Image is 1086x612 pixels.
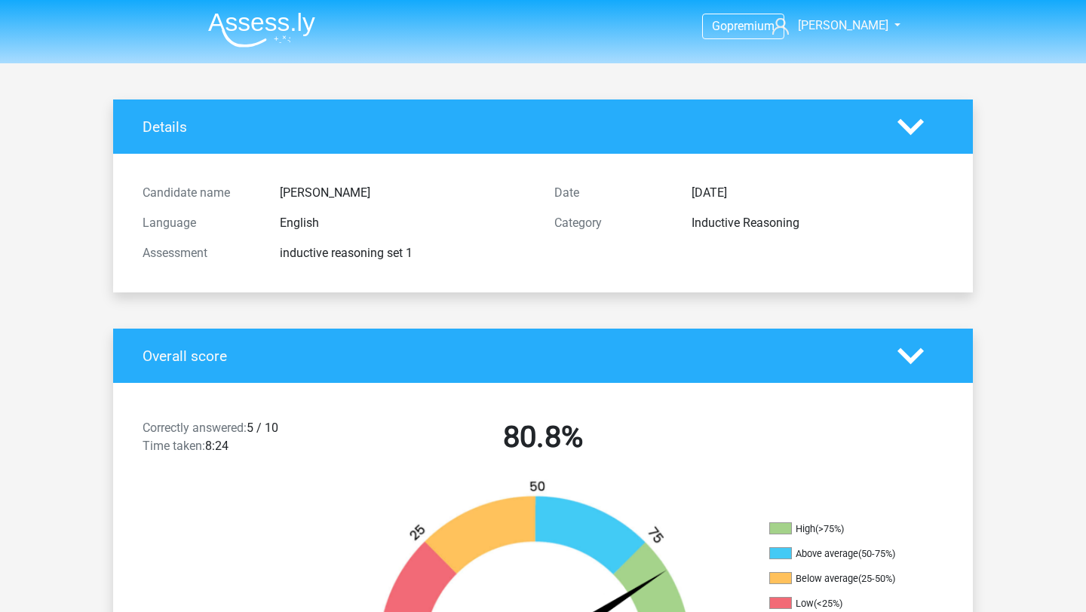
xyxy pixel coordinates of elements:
[815,523,844,534] div: (>75%)
[858,573,895,584] div: (25-50%)
[769,572,920,586] li: Below average
[348,419,738,455] h2: 80.8%
[858,548,895,559] div: (50-75%)
[769,522,920,536] li: High
[208,12,315,47] img: Assessly
[268,214,543,232] div: English
[727,19,775,33] span: premium
[268,244,543,262] div: inductive reasoning set 1
[766,17,890,35] a: [PERSON_NAME]
[543,214,680,232] div: Category
[680,214,955,232] div: Inductive Reasoning
[131,419,337,461] div: 5 / 10 8:24
[268,184,543,202] div: [PERSON_NAME]
[712,19,727,33] span: Go
[143,439,205,453] span: Time taken:
[814,598,842,609] div: (<25%)
[143,421,247,435] span: Correctly answered:
[798,18,888,32] span: [PERSON_NAME]
[131,184,268,202] div: Candidate name
[131,214,268,232] div: Language
[769,547,920,561] li: Above average
[143,118,875,136] h4: Details
[143,347,875,365] h4: Overall score
[131,244,268,262] div: Assessment
[680,184,955,202] div: [DATE]
[703,16,784,36] a: Gopremium
[769,597,920,610] li: Low
[543,184,680,202] div: Date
